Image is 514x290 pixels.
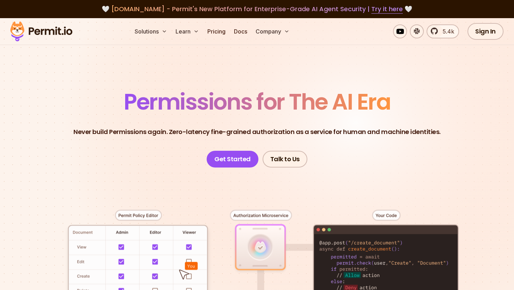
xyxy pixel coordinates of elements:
[263,151,307,168] a: Talk to Us
[207,151,258,168] a: Get Started
[438,27,454,36] span: 5.4k
[73,127,441,137] p: Never build Permissions again. Zero-latency fine-grained authorization as a service for human and...
[173,24,202,38] button: Learn
[205,24,228,38] a: Pricing
[231,24,250,38] a: Docs
[124,86,390,117] span: Permissions for The AI Era
[253,24,292,38] button: Company
[7,20,76,43] img: Permit logo
[467,23,504,40] a: Sign In
[427,24,459,38] a: 5.4k
[132,24,170,38] button: Solutions
[371,5,403,14] a: Try it here
[17,4,497,14] div: 🤍 🤍
[111,5,403,13] span: [DOMAIN_NAME] - Permit's New Platform for Enterprise-Grade AI Agent Security |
